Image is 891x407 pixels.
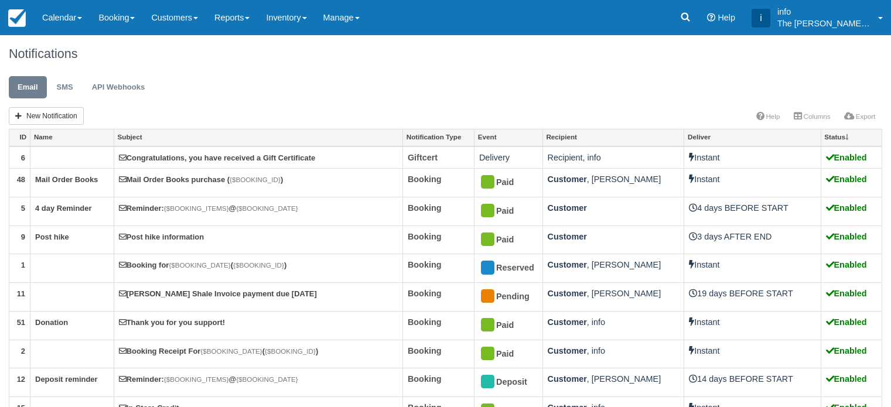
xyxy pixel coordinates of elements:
[114,129,402,146] a: Subject
[9,47,882,61] h1: Notifications
[236,204,298,212] strong: {$BOOKING_DATE}
[684,225,821,254] td: 3 days AFTER END
[548,346,587,355] strong: Customer
[684,340,821,368] td: Instant
[119,153,315,162] a: Congratulations, you have received a Gift Certificate
[826,153,867,162] strong: Enabled
[542,368,684,397] td: , [PERSON_NAME]
[233,261,284,269] strong: {$BOOKING_ID}
[119,375,298,384] a: Reminder:{$BOOKING_ITEMS}@{$BOOKING_DATE}
[837,108,882,125] a: Export
[479,173,527,192] div: Paid
[119,175,284,184] a: Mail Order Books purchase ({$BOOKING_ID})
[542,283,684,312] td: , [PERSON_NAME]
[408,153,438,162] strong: Giftcert
[542,169,684,197] td: , [PERSON_NAME]
[752,9,770,28] div: i
[543,129,684,146] a: Recipient
[479,202,527,221] div: Paid
[826,260,867,269] strong: Enabled
[164,375,229,383] strong: {$BOOKING_ITEMS}
[9,107,84,125] a: New Notification
[17,318,25,327] a: 51
[408,260,442,269] strong: Booking
[474,146,542,169] td: Delivery
[21,232,25,241] a: 9
[408,175,442,184] strong: Booking
[749,108,787,125] a: Help
[83,76,153,99] a: API Webhooks
[707,13,715,22] i: Help
[48,76,82,99] a: SMS
[17,375,25,384] a: 12
[777,18,871,29] p: The [PERSON_NAME] Shale Geoscience Foundation
[542,340,684,368] td: , info
[479,288,527,306] div: Pending
[826,203,867,213] strong: Enabled
[35,318,68,327] a: Donation
[787,108,837,125] a: Columns
[164,204,229,212] strong: {$BOOKING_ITEMS}
[826,374,867,384] strong: Enabled
[749,108,882,126] ul: More
[17,175,25,184] a: 48
[9,76,47,99] a: Email
[548,203,587,213] strong: Customer
[35,204,91,213] a: 4 day Reminder
[21,261,25,269] a: 1
[408,346,442,355] strong: Booking
[236,375,298,383] strong: {$BOOKING_DATE}
[119,204,298,213] a: Reminder:{$BOOKING_ITEMS}@{$BOOKING_DATE}
[479,231,527,249] div: Paid
[548,232,587,241] strong: Customer
[684,254,821,283] td: Instant
[718,13,735,22] span: Help
[479,259,527,278] div: Reserved
[684,368,821,397] td: 14 days BEFORE START
[684,283,821,312] td: 19 days BEFORE START
[21,153,25,162] a: 6
[684,311,821,340] td: Instant
[408,374,442,384] strong: Booking
[826,232,867,241] strong: Enabled
[35,375,98,384] a: Deposit reminder
[826,346,867,355] strong: Enabled
[548,175,587,184] strong: Customer
[479,373,527,392] div: Deposit
[479,316,527,335] div: Paid
[9,129,30,146] a: ID
[542,254,684,283] td: , [PERSON_NAME]
[119,318,225,327] a: Thank you for you support!
[684,146,821,169] td: Instant
[35,232,69,241] a: Post hike
[30,129,114,146] a: Name
[542,311,684,340] td: , info
[230,176,281,183] strong: {$BOOKING_ID}
[119,232,204,241] a: Post hike information
[35,175,98,184] a: Mail Order Books
[548,317,587,327] strong: Customer
[408,232,442,241] strong: Booking
[408,317,442,327] strong: Booking
[21,347,25,355] a: 2
[403,129,474,146] a: Notification Type
[8,9,26,27] img: checkfront-main-nav-mini-logo.png
[408,289,442,298] strong: Booking
[479,345,527,364] div: Paid
[119,289,317,298] a: [PERSON_NAME] Shale Invoice payment due [DATE]
[777,6,871,18] p: info
[548,289,587,298] strong: Customer
[17,289,25,298] a: 11
[684,129,820,146] a: Deliver
[684,169,821,197] td: Instant
[542,146,684,169] td: Recipient, info
[826,175,867,184] strong: Enabled
[826,317,867,327] strong: Enabled
[265,347,316,355] strong: {$BOOKING_ID}
[119,347,319,355] a: Booking Receipt For{$BOOKING_DATE}({$BOOKING_ID})
[548,374,587,384] strong: Customer
[826,289,867,298] strong: Enabled
[200,347,262,355] strong: {$BOOKING_DATE}
[119,261,287,269] a: Booking for{$BOOKING_DATE}({$BOOKING_ID})
[684,197,821,226] td: 4 days BEFORE START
